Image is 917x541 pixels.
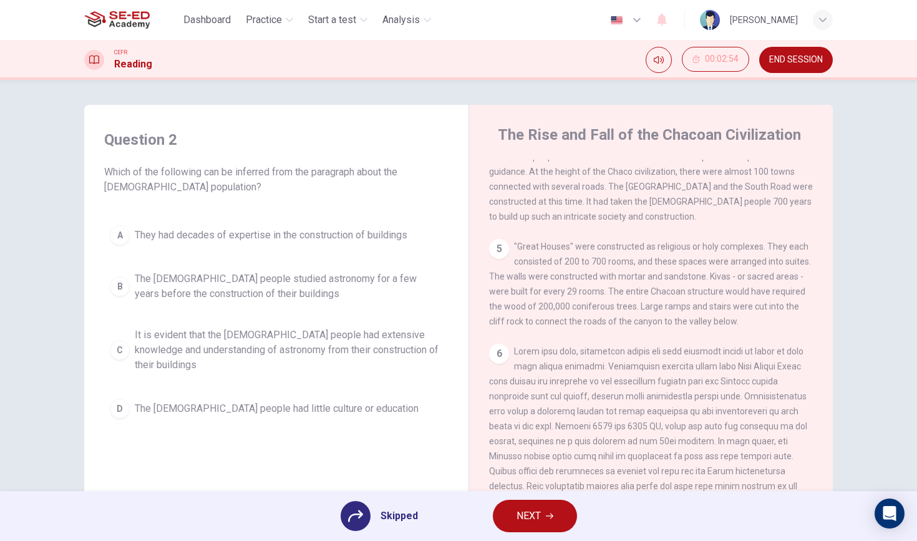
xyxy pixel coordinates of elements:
[682,47,749,73] div: Hide
[382,12,420,27] span: Analysis
[700,10,720,30] img: Profile picture
[489,344,509,364] div: 6
[646,47,672,73] div: Mute
[308,12,356,27] span: Start a test
[381,509,418,524] span: Skipped
[183,12,231,27] span: Dashboard
[875,499,905,529] div: Open Intercom Messenger
[104,165,449,195] span: Which of the following can be inferred from the paragraph about the [DEMOGRAPHIC_DATA] population?
[730,12,798,27] div: [PERSON_NAME]
[489,239,509,259] div: 5
[104,130,449,150] h4: Question 2
[377,9,436,31] button: Analysis
[498,125,801,145] h4: The Rise and Fall of the Chacoan Civilization
[303,9,372,31] button: Start a test
[517,507,541,525] span: NEXT
[769,55,823,65] span: END SESSION
[705,54,739,64] span: 00:02:54
[114,48,127,57] span: CEFR
[84,7,178,32] a: SE-ED Academy logo
[609,16,624,25] img: en
[493,500,577,532] button: NEXT
[682,47,749,72] button: 00:02:54
[178,9,236,31] button: Dashboard
[241,9,298,31] button: Practice
[759,47,833,73] button: END SESSION
[114,57,152,72] h1: Reading
[489,241,811,326] span: "Great Houses" were constructed as religious or holy complexes. They each consisted of 200 to 700...
[84,7,150,32] img: SE-ED Academy logo
[246,12,282,27] span: Practice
